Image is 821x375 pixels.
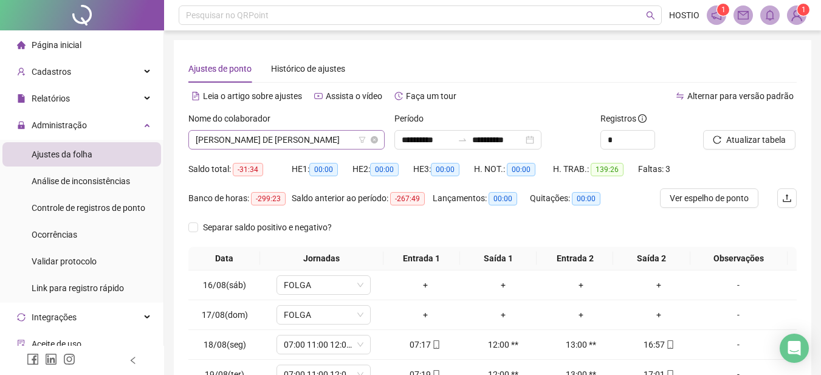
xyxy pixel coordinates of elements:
span: notification [711,10,722,21]
div: Ajustes de ponto [188,62,252,75]
span: mail [738,10,749,21]
th: Entrada 1 [383,247,460,270]
th: Data [188,247,260,270]
span: reload [713,136,721,144]
span: 00:00 [507,163,535,176]
span: ANDERSON DE JESUS GOMES [196,131,377,149]
span: Cadastros [32,67,71,77]
th: Entrada 2 [537,247,613,270]
span: down [357,341,364,348]
span: -31:34 [233,163,263,176]
span: home [17,41,26,49]
span: instagram [63,353,75,365]
span: upload [782,193,792,203]
span: Faltas: 3 [638,164,670,174]
div: - [702,308,774,322]
span: 17/08(dom) [202,310,248,320]
div: HE 3: [413,162,474,176]
span: Controle de registros de ponto [32,203,145,213]
span: Integrações [32,312,77,322]
div: + [547,278,615,292]
span: mobile [665,340,675,349]
span: user-add [17,67,26,76]
span: sync [17,313,26,322]
div: Open Intercom Messenger [780,334,809,363]
span: 07:00 11:00 12:00 17:00 [284,335,363,354]
div: + [391,308,459,322]
div: H. NOT.: [474,162,553,176]
span: Relatórios [32,94,70,103]
span: info-circle [638,114,647,123]
span: filter [359,136,366,143]
span: history [394,92,403,100]
span: 00:00 [572,192,600,205]
sup: 1 [717,4,729,16]
span: swap [676,92,684,100]
span: down [357,311,364,318]
div: HE 2: [352,162,413,176]
span: 16/08(sáb) [203,280,246,290]
span: Aceite de uso [32,339,81,349]
span: -299:23 [251,192,286,205]
span: 00:00 [489,192,517,205]
span: 00:00 [309,163,338,176]
span: bell [764,10,775,21]
th: Jornadas [260,247,383,270]
div: + [625,278,693,292]
span: to [458,135,467,145]
span: FOLGA [284,306,363,324]
span: 00:00 [370,163,399,176]
div: Lançamentos: [433,191,530,205]
span: audit [17,340,26,348]
div: Saldo anterior ao período: [292,191,433,205]
div: Saldo total: [188,162,292,176]
div: 07:17 [391,338,459,351]
span: linkedin [45,353,57,365]
span: 139:26 [591,163,623,176]
div: + [625,308,693,322]
span: facebook [27,353,39,365]
span: left [129,356,137,365]
span: HOSTIO [669,9,699,22]
span: 00:00 [431,163,459,176]
span: Separar saldo positivo e negativo? [198,221,337,234]
span: Assista o vídeo [326,91,382,101]
img: 41758 [788,6,806,24]
span: Link para registro rápido [32,283,124,293]
span: Alternar para versão padrão [687,91,794,101]
span: file-text [191,92,200,100]
div: Banco de horas: [188,191,292,205]
span: 1 [802,5,806,14]
span: Atualizar tabela [726,133,786,146]
span: Ajustes da folha [32,150,92,159]
div: 16:57 [625,338,693,351]
div: Quitações: [530,191,615,205]
span: close-circle [371,136,378,143]
span: Página inicial [32,40,81,50]
div: HE 1: [292,162,352,176]
span: 18/08(seg) [204,340,246,349]
th: Observações [690,247,788,270]
span: swap-right [458,135,467,145]
div: + [547,308,615,322]
label: Nome do colaborador [188,112,278,125]
span: Observações [695,252,783,265]
span: file [17,94,26,103]
span: 1 [721,5,726,14]
th: Saída 1 [460,247,537,270]
span: youtube [314,92,323,100]
span: Faça um tour [406,91,456,101]
span: Administração [32,120,87,130]
span: lock [17,121,26,129]
span: Registros [600,112,647,125]
span: Leia o artigo sobre ajustes [203,91,302,101]
button: Atualizar tabela [703,130,795,150]
th: Saída 2 [613,247,690,270]
span: Ocorrências [32,230,77,239]
div: + [469,308,537,322]
div: - [702,338,774,351]
span: mobile [431,340,441,349]
button: Ver espelho de ponto [660,188,758,208]
label: Período [394,112,431,125]
span: Análise de inconsistências [32,176,130,186]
